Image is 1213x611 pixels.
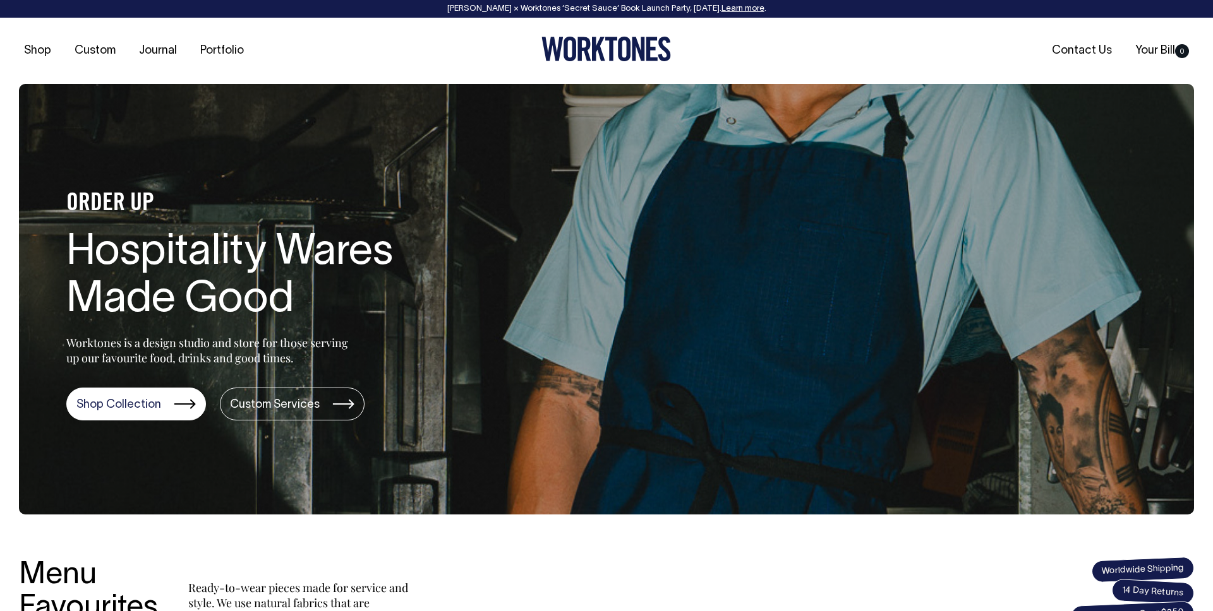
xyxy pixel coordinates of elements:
span: 14 Day Returns [1111,579,1195,605]
p: Worktones is a design studio and store for those serving up our favourite food, drinks and good t... [66,335,354,365]
a: Custom [69,40,121,61]
a: Custom Services [220,388,365,420]
span: 0 [1175,44,1189,58]
a: Learn more [721,5,764,13]
a: Portfolio [195,40,249,61]
a: Contact Us [1047,40,1117,61]
a: Shop [19,40,56,61]
a: Shop Collection [66,388,206,420]
a: Journal [134,40,182,61]
a: Your Bill0 [1130,40,1194,61]
span: Worldwide Shipping [1091,557,1194,583]
div: [PERSON_NAME] × Worktones ‘Secret Sauce’ Book Launch Party, [DATE]. . [13,4,1200,13]
h4: ORDER UP [66,191,471,217]
h1: Hospitality Wares Made Good [66,230,471,324]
